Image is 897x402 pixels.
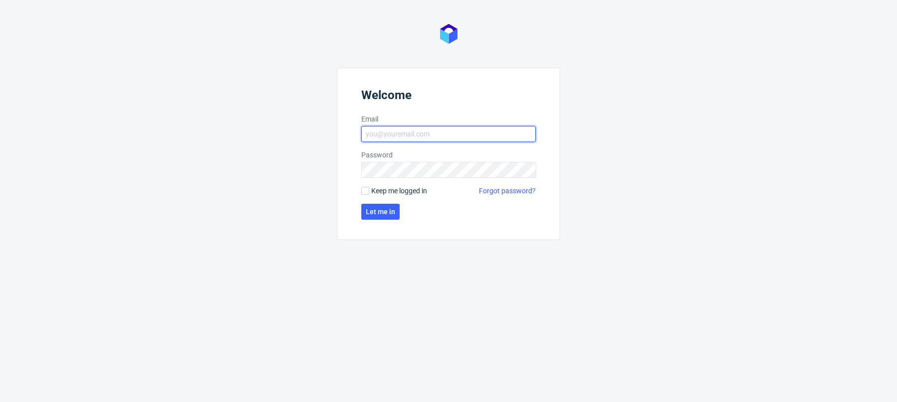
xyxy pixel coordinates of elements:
header: Welcome [361,88,536,106]
span: Let me in [366,208,395,215]
label: Email [361,114,536,124]
button: Let me in [361,204,400,220]
a: Forgot password? [479,186,536,196]
span: Keep me logged in [371,186,427,196]
label: Password [361,150,536,160]
input: you@youremail.com [361,126,536,142]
